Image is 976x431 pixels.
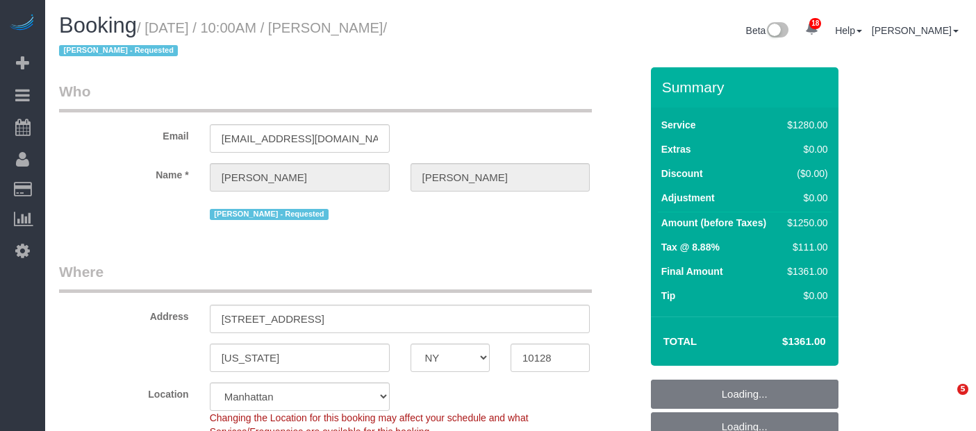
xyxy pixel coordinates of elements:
label: Tip [661,289,676,303]
label: Final Amount [661,264,723,278]
div: $1250.00 [783,216,827,230]
label: Amount (before Taxes) [661,216,766,230]
legend: Who [59,81,592,112]
label: Adjustment [661,191,715,205]
input: Zip Code [511,344,590,372]
label: Address [49,305,199,323]
a: Help [835,25,862,36]
input: First Name [210,163,390,192]
div: $111.00 [783,240,827,254]
h3: Summary [662,79,832,95]
strong: Total [663,335,697,347]
a: 18 [798,14,825,44]
a: Beta [746,25,789,36]
div: $1280.00 [783,118,827,132]
label: Service [661,118,696,132]
label: Extras [661,142,691,156]
label: Discount [661,167,703,180]
small: / [DATE] / 10:00AM / [PERSON_NAME] [59,20,387,59]
input: City [210,344,390,372]
label: Tax @ 8.88% [661,240,720,254]
label: Email [49,124,199,143]
span: [PERSON_NAME] - Requested [59,45,178,56]
img: New interface [766,22,788,40]
div: ($0.00) [783,167,827,180]
div: $0.00 [783,142,827,156]
div: $1361.00 [783,264,827,278]
span: 5 [957,384,968,395]
h4: $1361.00 [741,336,825,348]
iframe: Intercom live chat [929,384,962,417]
input: Email [210,124,390,153]
label: Location [49,382,199,401]
label: Name * [49,163,199,182]
div: $0.00 [783,191,827,205]
span: 18 [809,18,821,29]
img: Automaid Logo [8,14,36,33]
span: Booking [59,13,137,37]
div: $0.00 [783,289,827,303]
span: [PERSON_NAME] - Requested [210,209,329,220]
input: Last Name [411,163,590,192]
legend: Where [59,262,592,293]
a: [PERSON_NAME] [872,25,959,36]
